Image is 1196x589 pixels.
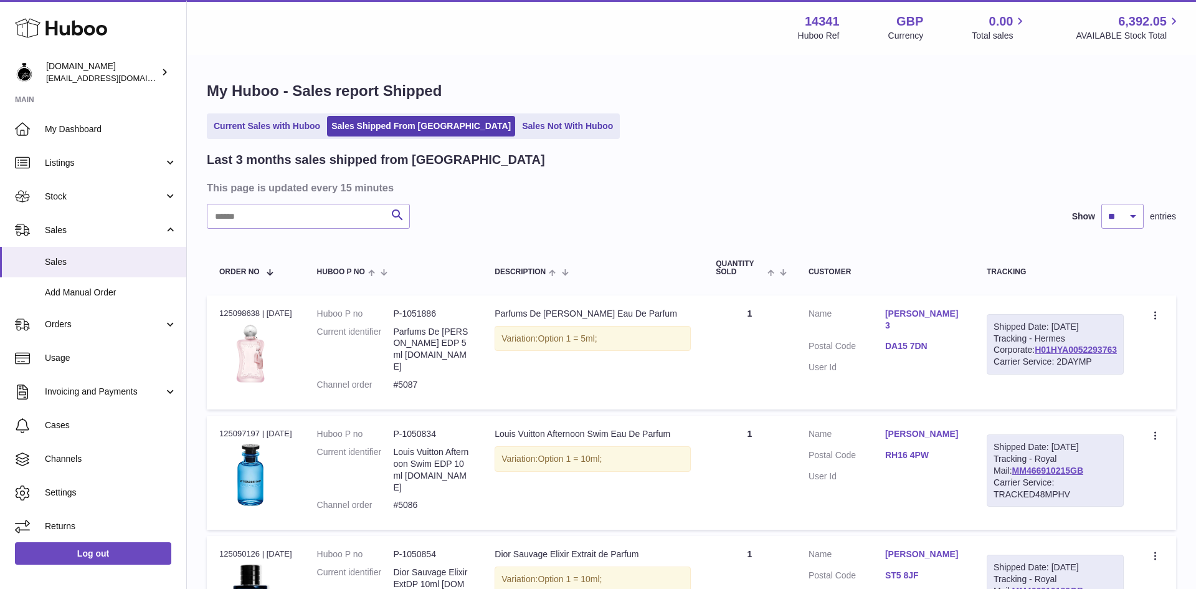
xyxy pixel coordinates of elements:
div: Parfums De [PERSON_NAME] Eau De Parfum [495,308,691,320]
a: RH16 4PW [885,449,962,461]
span: Sales [45,256,177,268]
div: Dior Sauvage Elixir Extrait de Parfum [495,548,691,560]
div: Shipped Date: [DATE] [994,562,1117,573]
span: Usage [45,352,177,364]
a: DA15 7DN [885,340,962,352]
span: Option 1 = 5ml; [538,333,597,343]
span: Sales [45,224,164,236]
span: Total sales [972,30,1027,42]
div: Shipped Date: [DATE] [994,441,1117,453]
dd: P-1050854 [393,548,470,560]
div: [DOMAIN_NAME] [46,60,158,84]
div: Tracking [987,268,1124,276]
a: Sales Shipped From [GEOGRAPHIC_DATA] [327,116,515,136]
a: Log out [15,542,171,565]
dt: Postal Code [809,340,885,355]
dd: #5087 [393,379,470,391]
div: Currency [888,30,924,42]
span: Cases [45,419,177,431]
div: Huboo Ref [798,30,840,42]
span: 0.00 [989,13,1013,30]
img: afternoon-swim.webp [219,444,282,506]
span: 6,392.05 [1118,13,1167,30]
span: Stock [45,191,164,203]
div: 125097197 | [DATE] [219,428,292,439]
dd: Parfums De [PERSON_NAME] EDP 5ml [DOMAIN_NAME] [393,326,470,373]
span: Invoicing and Payments [45,386,164,398]
dt: User Id [809,471,885,482]
dt: Channel order [317,379,394,391]
a: ST5 8JF [885,570,962,582]
h3: This page is updated every 15 minutes [207,181,1173,194]
span: entries [1150,211,1176,223]
dt: Current identifier [317,326,394,373]
div: 125098638 | [DATE] [219,308,292,319]
dt: Huboo P no [317,308,394,320]
dt: Name [809,428,885,443]
div: Tracking - Hermes Corporate: [987,314,1124,375]
div: 125050126 | [DATE] [219,548,292,560]
span: AVAILABLE Stock Total [1076,30,1181,42]
span: Channels [45,453,177,465]
a: Current Sales with Huboo [209,116,325,136]
span: Option 1 = 10ml; [538,574,602,584]
span: Description [495,268,546,276]
dd: #5086 [393,499,470,511]
span: Returns [45,520,177,532]
dt: Postal Code [809,570,885,585]
span: Add Manual Order [45,287,177,299]
div: Louis Vuitton Afternoon Swim Eau De Parfum [495,428,691,440]
h2: Last 3 months sales shipped from [GEOGRAPHIC_DATA] [207,151,545,168]
dt: Name [809,548,885,563]
a: [PERSON_NAME] 3 [885,308,962,332]
a: 0.00 Total sales [972,13,1027,42]
strong: GBP [896,13,923,30]
img: theperfumesampler@gmail.com [15,63,34,82]
span: Order No [219,268,260,276]
dd: P-1051886 [393,308,470,320]
div: Tracking - Royal Mail: [987,434,1124,507]
span: Option 1 = 10ml; [538,454,602,464]
span: My Dashboard [45,123,177,135]
a: Sales Not With Huboo [518,116,617,136]
a: H01HYA0052293763 [1035,345,1117,355]
td: 1 [703,416,796,530]
span: Settings [45,487,177,499]
a: [PERSON_NAME] [885,548,962,560]
dd: Louis Vuitton Afternoon Swim EDP 10ml [DOMAIN_NAME] [393,446,470,494]
h1: My Huboo - Sales report Shipped [207,81,1176,101]
dt: Channel order [317,499,394,511]
div: Shipped Date: [DATE] [994,321,1117,333]
a: 6,392.05 AVAILABLE Stock Total [1076,13,1181,42]
dt: Name [809,308,885,335]
div: Carrier Service: TRACKED48MPHV [994,477,1117,500]
div: Variation: [495,326,691,352]
dd: P-1050834 [393,428,470,440]
label: Show [1072,211,1095,223]
span: Quantity Sold [716,260,764,276]
td: 1 [703,295,796,409]
div: Carrier Service: 2DAYMP [994,356,1117,368]
dt: Huboo P no [317,548,394,560]
dt: Huboo P no [317,428,394,440]
span: Huboo P no [317,268,365,276]
dt: Current identifier [317,446,394,494]
span: Orders [45,318,164,330]
span: [EMAIL_ADDRESS][DOMAIN_NAME] [46,73,183,83]
img: ParfumsDeMarlyDelinaEauDeParfum.webp [219,323,282,385]
span: Listings [45,157,164,169]
dt: User Id [809,362,885,373]
div: Customer [809,268,962,276]
strong: 14341 [805,13,840,30]
div: Variation: [495,446,691,472]
a: [PERSON_NAME] [885,428,962,440]
dt: Postal Code [809,449,885,464]
a: MM466910215GB [1012,466,1083,476]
